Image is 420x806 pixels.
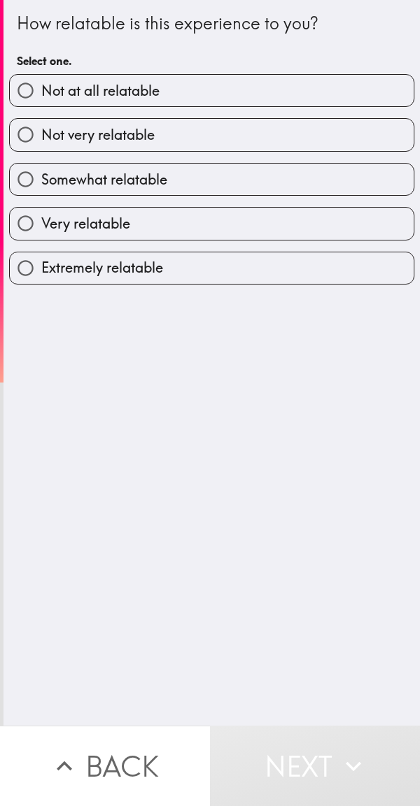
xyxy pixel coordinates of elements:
[10,119,414,150] button: Not very relatable
[210,726,420,806] button: Next
[10,75,414,106] button: Not at all relatable
[10,208,414,239] button: Very relatable
[10,252,414,284] button: Extremely relatable
[41,214,130,233] span: Very relatable
[10,164,414,195] button: Somewhat relatable
[41,258,163,278] span: Extremely relatable
[17,12,407,36] div: How relatable is this experience to you?
[17,53,407,69] h6: Select one.
[41,81,160,101] span: Not at all relatable
[41,170,167,189] span: Somewhat relatable
[41,125,155,145] span: Not very relatable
